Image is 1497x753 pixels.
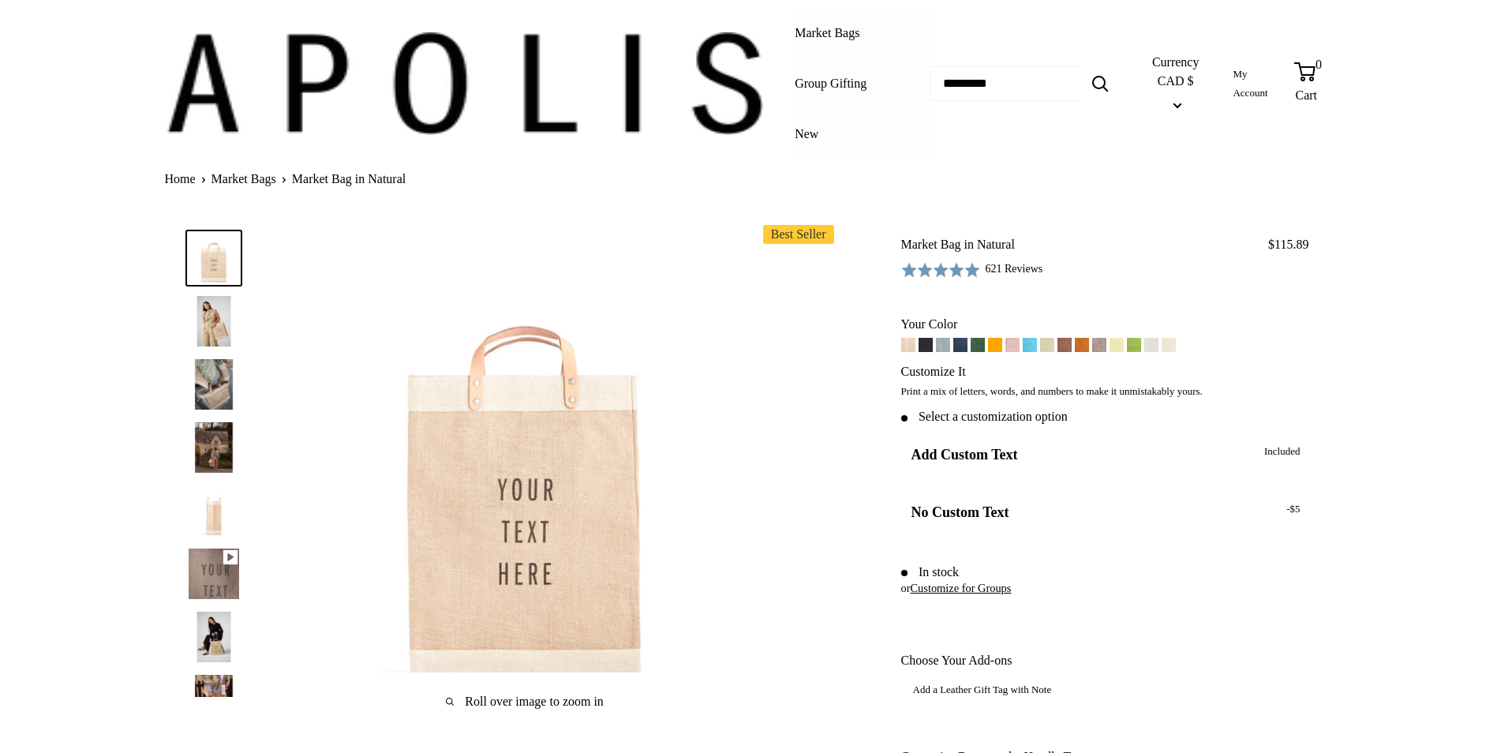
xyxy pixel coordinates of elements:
[189,485,239,536] img: description_13" wide, 18" high, 8" deep; handles: 3.5"
[901,313,1309,336] div: Your Color
[1264,442,1300,461] span: Included
[1290,503,1301,515] span: $5
[911,504,1009,520] span: No Custom Text
[165,172,196,185] a: Home
[795,72,866,96] a: Group Gifting
[763,225,834,244] span: Best Seller
[911,582,1012,594] a: Customize for Groups
[211,172,276,185] a: Market Bags
[795,122,818,146] a: New
[185,609,242,665] a: Market Bag in Natural
[911,447,1018,463] span: Add Custom Text
[900,430,1312,481] label: Add Custom Text
[165,32,764,135] img: Apolis
[185,293,242,350] a: Market Bag in Natural
[291,233,759,701] img: Market Bag in Natural
[165,167,406,191] nav: Breadcrumb
[185,482,242,539] a: description_13" wide, 18" high, 8" deep; handles: 3.5"
[1268,238,1308,251] span: $115.89
[189,296,239,347] img: Market Bag in Natural
[189,422,239,473] img: Market Bag in Natural
[901,384,1309,399] p: Print a mix of letters, words, and numbers to make it unmistakably yours.
[900,488,1312,538] label: Leave Blank
[930,66,1081,101] input: Search...
[1296,88,1318,102] span: Cart
[189,233,239,283] img: Market Bag in Natural
[986,263,1043,275] span: 621 Reviews
[901,564,960,579] span: In stock
[189,549,239,599] img: Market Bag in Natural
[185,230,242,287] a: Market Bag in Natural
[901,578,1012,599] div: or
[1233,65,1267,103] a: My Account
[185,419,242,476] a: Market Bag in Natural
[1081,66,1121,101] button: Search
[901,237,1263,252] span: Market Bag in Natural
[189,675,239,725] img: Market Bag in Natural
[913,680,1297,699] button: Add a Leather Gift Tag with Note
[1152,69,1199,117] button: CAD $
[1296,60,1333,107] a: 0 Cart
[185,356,242,413] a: Market Bag in Natural
[901,360,1309,384] div: Customize It
[1152,51,1199,74] span: Currency
[189,612,239,662] img: Market Bag in Natural
[1158,74,1194,88] span: CAD $
[795,21,859,45] a: Market Bags
[189,359,239,410] img: Market Bag in Natural
[185,545,242,602] a: Market Bag in Natural
[292,172,406,185] span: Market Bag in Natural
[1310,57,1326,73] span: 0
[291,690,759,714] span: Roll over image to zoom in
[901,409,1068,424] span: Select a customization option
[185,672,242,729] a: Market Bag in Natural
[1286,500,1300,519] span: -
[901,649,1309,707] div: Choose Your Add-ons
